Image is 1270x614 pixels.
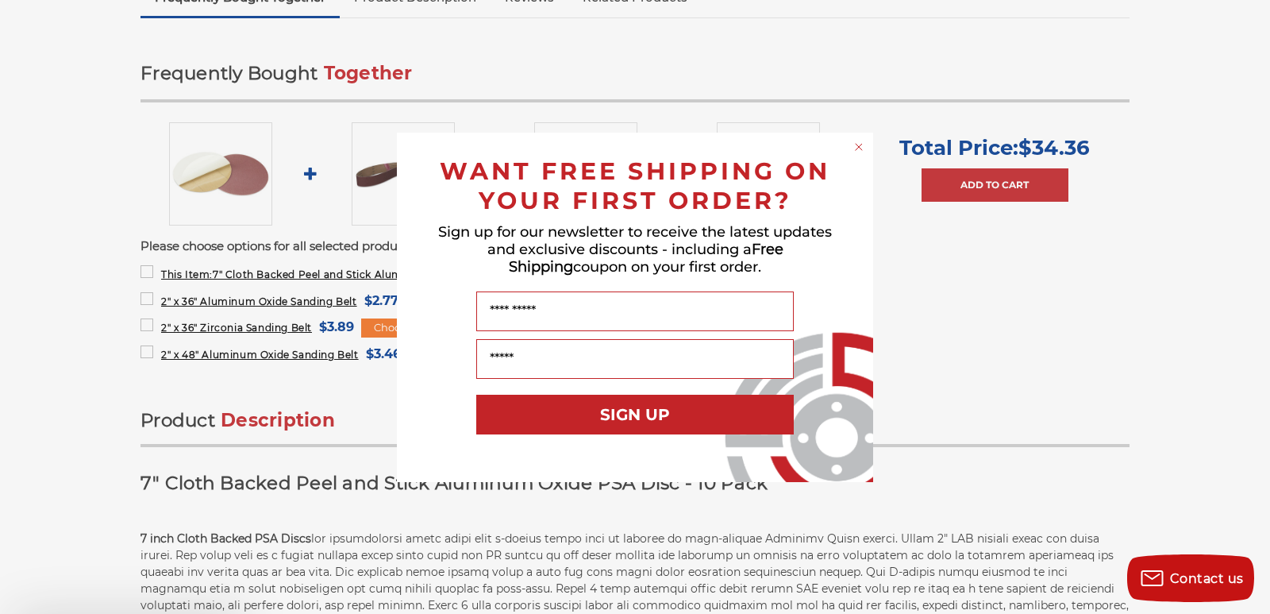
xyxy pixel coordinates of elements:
button: SIGN UP [476,395,794,434]
span: Sign up for our newsletter to receive the latest updates and exclusive discounts - including a co... [438,223,832,276]
span: Contact us [1170,571,1244,586]
span: WANT FREE SHIPPING ON YOUR FIRST ORDER? [440,156,830,215]
button: Close dialog [851,139,867,155]
button: Contact us [1127,554,1254,602]
span: Free Shipping [509,241,783,276]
